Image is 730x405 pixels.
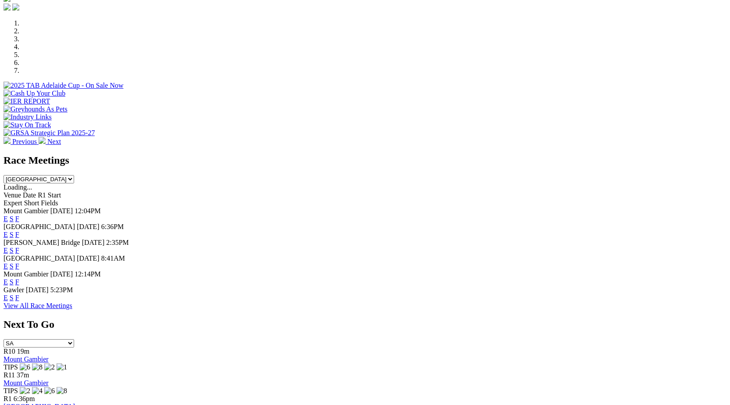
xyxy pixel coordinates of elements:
[4,231,8,238] a: E
[50,270,73,278] span: [DATE]
[15,215,19,222] a: F
[4,348,15,355] span: R10
[24,199,39,207] span: Short
[47,138,61,145] span: Next
[57,387,67,395] img: 8
[4,239,80,246] span: [PERSON_NAME] Bridge
[32,387,43,395] img: 4
[4,286,24,294] span: Gawler
[106,239,129,246] span: 2:35PM
[4,247,8,254] a: E
[4,97,50,105] img: IER REPORT
[75,207,101,215] span: 12:04PM
[4,254,75,262] span: [GEOGRAPHIC_DATA]
[4,294,8,301] a: E
[4,319,726,330] h2: Next To Go
[75,270,101,278] span: 12:14PM
[12,4,19,11] img: twitter.svg
[4,90,65,97] img: Cash Up Your Club
[15,247,19,254] a: F
[50,286,73,294] span: 5:23PM
[4,270,49,278] span: Mount Gambier
[15,294,19,301] a: F
[14,395,35,402] span: 6:36pm
[101,254,125,262] span: 8:41AM
[4,379,49,387] a: Mount Gambier
[44,363,55,371] img: 2
[10,278,14,286] a: S
[4,207,49,215] span: Mount Gambier
[4,105,68,113] img: Greyhounds As Pets
[39,138,61,145] a: Next
[4,371,15,379] span: R11
[4,278,8,286] a: E
[4,154,726,166] h2: Race Meetings
[4,223,75,230] span: [GEOGRAPHIC_DATA]
[4,82,124,90] img: 2025 TAB Adelaide Cup - On Sale Now
[4,113,52,121] img: Industry Links
[4,183,32,191] span: Loading...
[44,387,55,395] img: 6
[4,4,11,11] img: facebook.svg
[4,363,18,371] span: TIPS
[10,262,14,270] a: S
[20,387,30,395] img: 2
[26,286,49,294] span: [DATE]
[10,247,14,254] a: S
[82,239,105,246] span: [DATE]
[38,191,61,199] span: R1 Start
[23,191,36,199] span: Date
[15,262,19,270] a: F
[57,363,67,371] img: 1
[15,231,19,238] a: F
[4,355,49,363] a: Mount Gambier
[10,215,14,222] a: S
[41,199,58,207] span: Fields
[4,121,51,129] img: Stay On Track
[20,363,30,371] img: 6
[32,363,43,371] img: 8
[4,129,95,137] img: GRSA Strategic Plan 2025-27
[4,387,18,394] span: TIPS
[4,199,22,207] span: Expert
[10,231,14,238] a: S
[10,294,14,301] a: S
[17,371,29,379] span: 37m
[4,137,11,144] img: chevron-left-pager-white.svg
[4,191,21,199] span: Venue
[50,207,73,215] span: [DATE]
[77,254,100,262] span: [DATE]
[101,223,124,230] span: 6:36PM
[4,395,12,402] span: R1
[4,302,72,309] a: View All Race Meetings
[77,223,100,230] span: [DATE]
[39,137,46,144] img: chevron-right-pager-white.svg
[12,138,37,145] span: Previous
[4,138,39,145] a: Previous
[15,278,19,286] a: F
[4,262,8,270] a: E
[17,348,29,355] span: 19m
[4,215,8,222] a: E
